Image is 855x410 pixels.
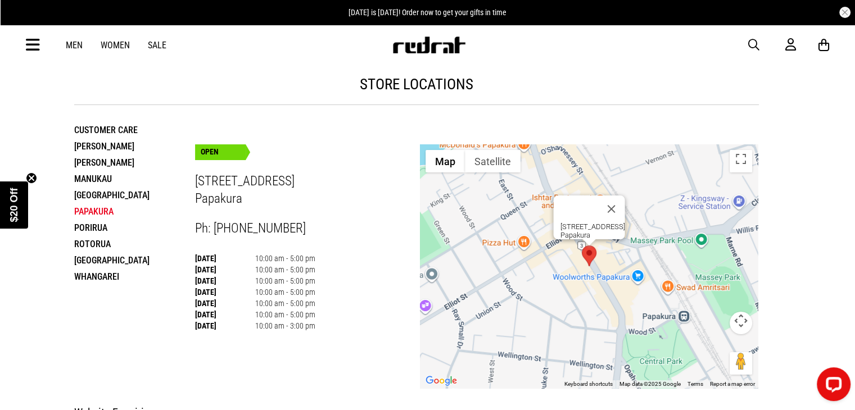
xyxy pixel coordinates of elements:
h1: store locations [74,75,759,93]
a: Terms (opens in new tab) [687,381,703,387]
td: 10:00 am - 5:00 pm [255,253,315,264]
span: [DATE] is [DATE]! Order now to get your gifts in time [349,8,506,17]
h3: [STREET_ADDRESS] Papakura [195,173,420,207]
td: 10:00 am - 5:00 pm [255,298,315,309]
td: 10:00 am - 5:00 pm [255,264,315,275]
button: Drag Pegman onto the map to open Street View [730,352,752,375]
li: [GEOGRAPHIC_DATA] [74,252,195,268]
th: [DATE] [195,298,255,309]
img: Google [423,373,460,388]
button: Toggle fullscreen view [730,150,752,172]
li: Whangarei [74,268,195,285]
td: 10:00 am - 5:00 pm [255,309,315,320]
button: Close [598,195,625,222]
li: Rotorua [74,236,195,252]
span: $20 Off [8,188,20,222]
li: [PERSON_NAME] [74,138,195,154]
th: [DATE] [195,320,255,331]
th: [DATE] [195,309,255,320]
a: Women [101,40,130,51]
td: 10:00 am - 5:00 pm [255,275,315,286]
th: [DATE] [195,253,255,264]
button: Close teaser [26,172,37,184]
img: Redrat logo [392,37,466,53]
li: Porirua [74,220,195,236]
li: Manukau [74,171,195,187]
span: Map data ©2025 Google [619,381,680,387]
a: Men [66,40,83,51]
iframe: LiveChat chat widget [808,363,855,410]
button: Show street map [426,150,465,172]
li: [GEOGRAPHIC_DATA] [74,187,195,203]
button: Keyboard shortcuts [564,380,612,388]
th: [DATE] [195,286,255,298]
a: Sale [148,40,166,51]
button: Show satellite imagery [465,150,521,172]
div: OPEN [195,144,246,160]
li: Customer Care [74,122,195,138]
th: [DATE] [195,264,255,275]
span: Ph: [PHONE_NUMBER] [195,221,306,236]
a: Report a map error [709,381,754,387]
td: 10:00 am - 5:00 pm [255,286,315,298]
li: Papakura [74,203,195,220]
button: Map camera controls [730,312,752,334]
li: [PERSON_NAME] [74,154,195,171]
a: Open this area in Google Maps (opens a new window) [423,373,460,388]
th: [DATE] [195,275,255,286]
div: [STREET_ADDRESS] Papakura [560,222,625,239]
td: 10:00 am - 3:00 pm [255,320,315,331]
